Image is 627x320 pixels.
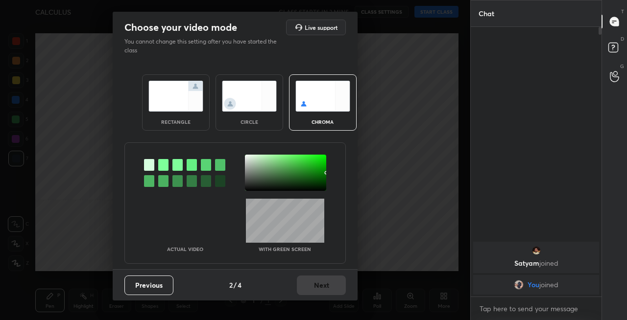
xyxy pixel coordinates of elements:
p: T [621,8,624,15]
p: Chat [471,0,502,26]
h4: 4 [238,280,241,290]
div: grid [471,240,602,297]
div: chroma [303,119,342,124]
h4: 2 [229,280,233,290]
img: chromaScreenIcon.c19ab0a0.svg [295,81,350,112]
h2: Choose your video mode [124,21,237,34]
img: 29cb82a32378492d99b5a33f4d6a41d3.jpg [531,246,541,255]
p: You cannot change this setting after you have started the class [124,37,283,55]
span: joined [539,258,558,268]
span: joined [539,281,558,289]
div: circle [230,119,269,124]
p: With green screen [259,247,311,251]
p: Satyam [479,259,593,267]
h5: Live support [305,24,338,30]
img: circleScreenIcon.acc0effb.svg [222,81,277,112]
img: 1400c990764a43aca6cb280cd9c2ba30.jpg [514,280,524,290]
span: You [528,281,539,289]
h4: / [234,280,237,290]
p: Actual Video [167,247,203,251]
p: G [620,63,624,70]
p: D [621,35,624,43]
img: normalScreenIcon.ae25ed63.svg [148,81,203,112]
button: Previous [124,275,173,295]
div: rectangle [156,119,195,124]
